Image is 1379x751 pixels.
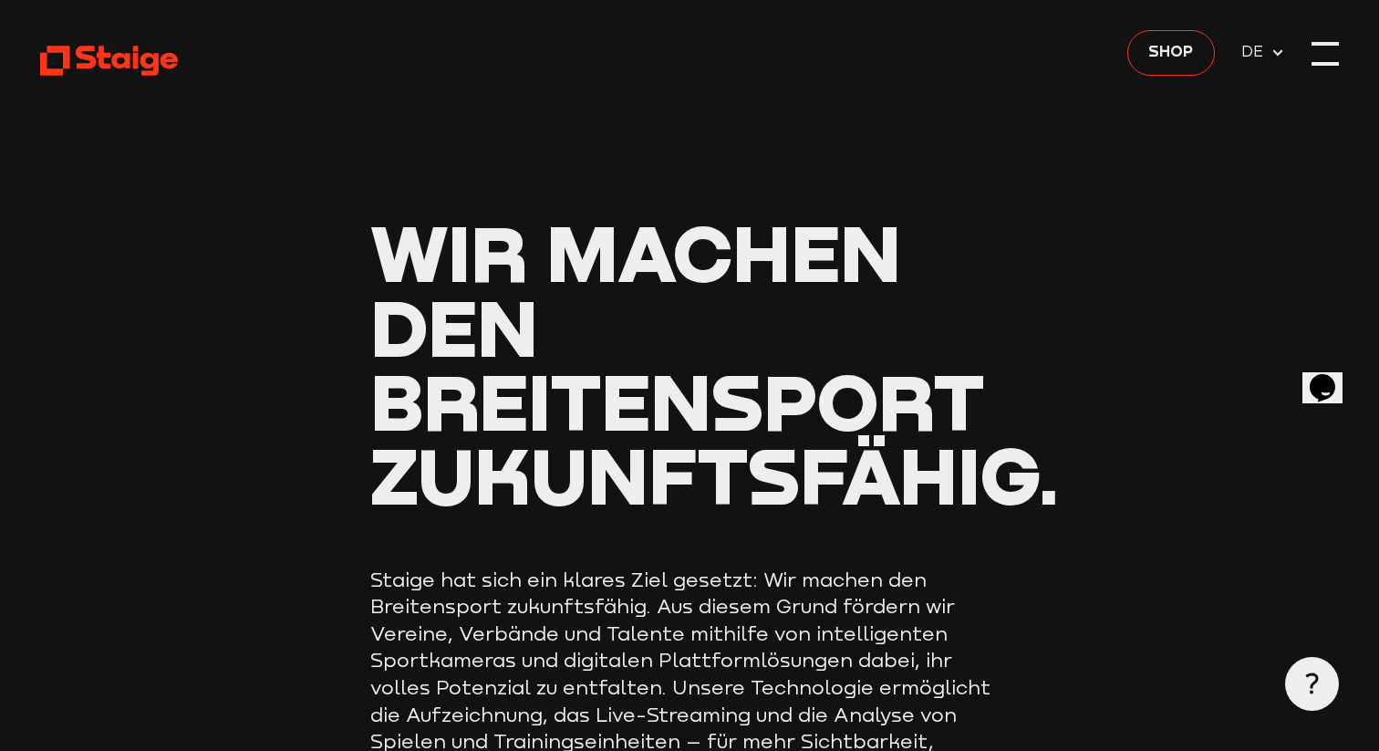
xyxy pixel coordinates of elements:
[1127,30,1214,76] a: Shop
[1302,349,1361,403] iframe: chat widget
[1148,40,1193,64] span: Shop
[370,204,1060,522] span: Wir machen den Breitensport zukunftsfähig.
[1241,40,1270,64] span: DE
